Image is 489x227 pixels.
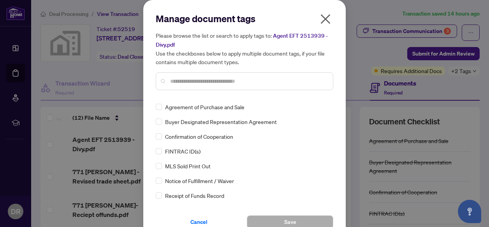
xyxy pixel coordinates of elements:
[165,162,211,170] span: MLS Sold Print Out
[156,31,333,66] h5: Please browse the list or search to apply tags to: Use the checkboxes below to apply multiple doc...
[156,12,333,25] h2: Manage document tags
[165,191,224,200] span: Receipt of Funds Record
[165,176,234,185] span: Notice of Fulfillment / Waiver
[165,132,233,141] span: Confirmation of Cooperation
[319,13,332,25] span: close
[165,147,201,155] span: FINTRAC ID(s)
[165,117,277,126] span: Buyer Designated Representation Agreement
[458,200,481,223] button: Open asap
[165,103,244,111] span: Agreement of Purchase and Sale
